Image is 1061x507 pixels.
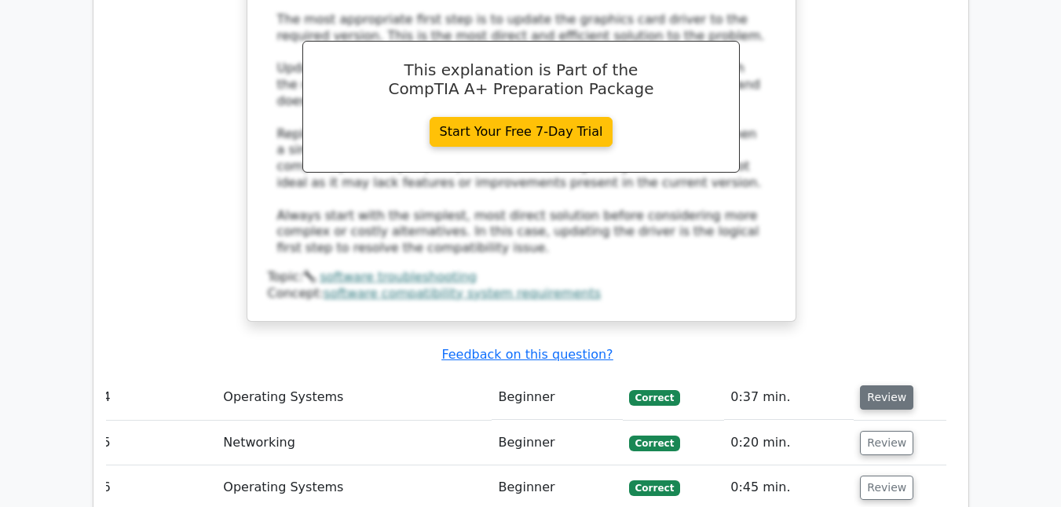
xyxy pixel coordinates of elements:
div: Concept: [268,286,775,302]
div: The most appropriate first step is to update the graphics card driver to the required version. Th... [277,12,766,257]
td: 5 [97,421,218,465]
td: Beginner [492,375,622,420]
td: Operating Systems [217,375,492,420]
a: software compatibility system requirements [324,286,601,301]
div: Topic: [268,269,775,286]
button: Review [860,431,913,455]
td: 0:37 min. [724,375,854,420]
a: Feedback on this question? [441,347,613,362]
span: Correct [629,436,680,451]
span: Correct [629,480,680,496]
span: Correct [629,390,680,406]
td: Beginner [492,421,622,465]
a: Start Your Free 7-Day Trial [430,117,613,147]
button: Review [860,476,913,500]
a: software troubleshooting [320,269,477,284]
button: Review [860,385,913,410]
td: 0:20 min. [724,421,854,465]
td: 4 [97,375,218,420]
td: Networking [217,421,492,465]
